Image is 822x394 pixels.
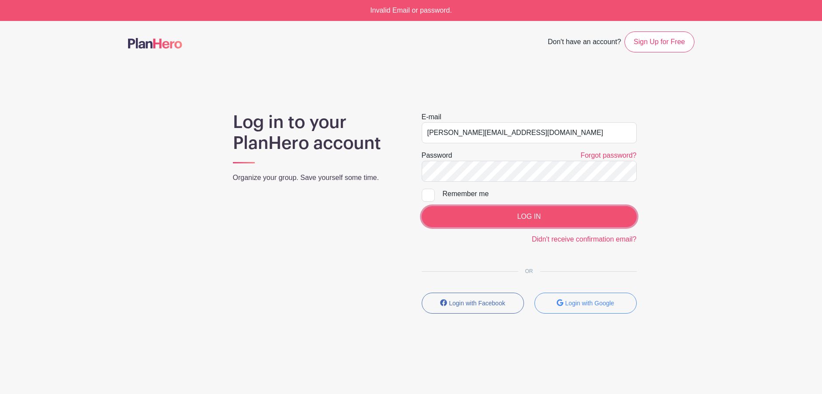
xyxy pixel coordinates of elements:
[422,112,441,122] label: E-mail
[233,112,401,154] h1: Log in to your PlanHero account
[449,300,505,307] small: Login with Facebook
[518,268,540,274] span: OR
[422,293,524,314] button: Login with Facebook
[128,38,182,48] img: logo-507f7623f17ff9eddc593b1ce0a138ce2505c220e1c5a4e2b4648c50719b7d32.svg
[624,31,694,52] a: Sign Up for Free
[548,33,621,52] span: Don't have an account?
[422,206,637,227] input: LOG IN
[532,235,637,243] a: Didn't receive confirmation email?
[534,293,637,314] button: Login with Google
[233,173,401,183] p: Organize your group. Save yourself some time.
[580,152,636,159] a: Forgot password?
[565,300,614,307] small: Login with Google
[422,122,637,143] input: e.g. julie@eventco.com
[422,150,452,161] label: Password
[443,189,637,199] div: Remember me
